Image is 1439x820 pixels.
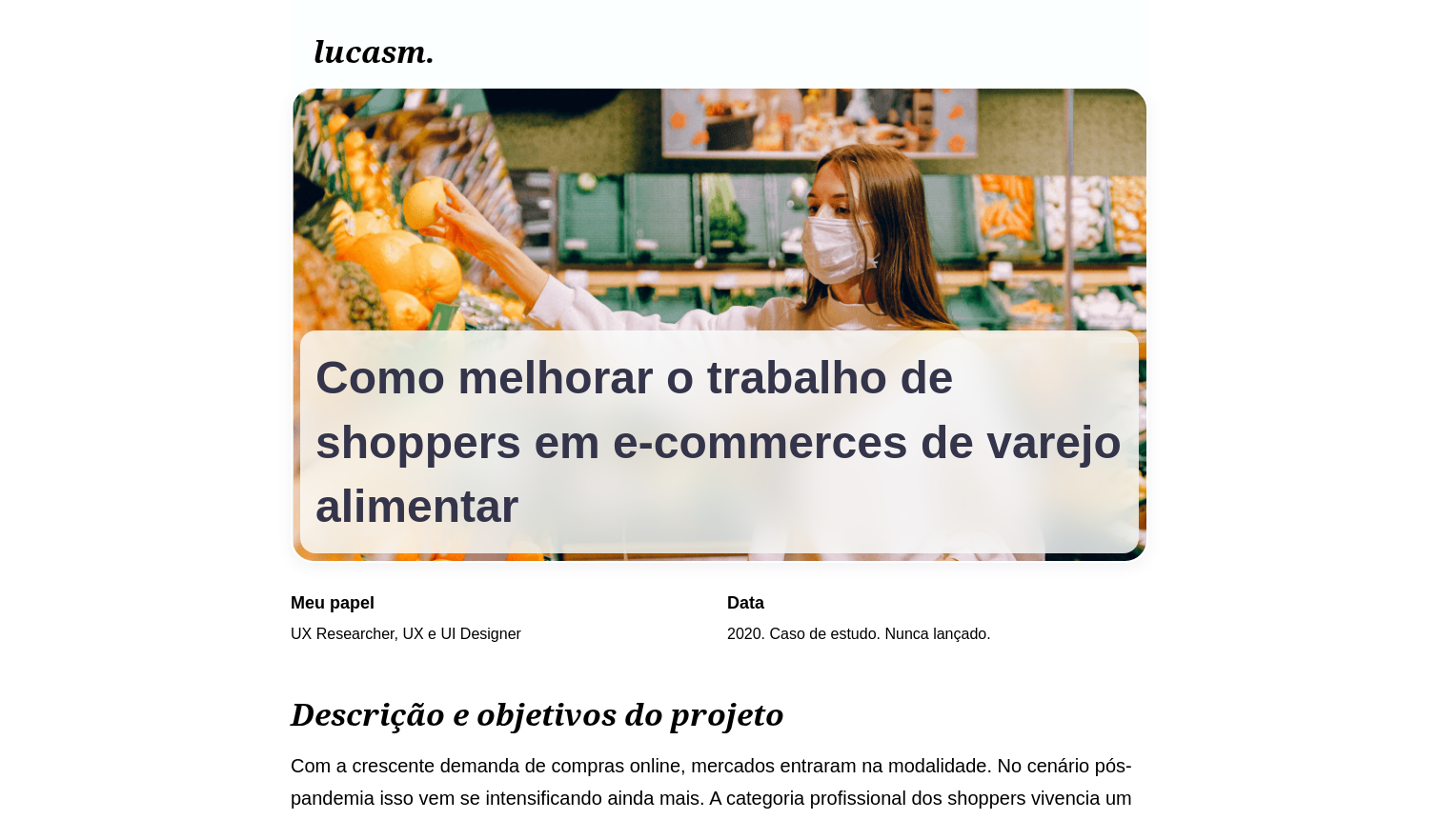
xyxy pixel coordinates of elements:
h4: Meu papel [291,593,712,613]
h4: Data [727,593,1148,613]
p: 2020. Caso de estudo. Nunca lançado. [727,621,1148,648]
h3: Como melhorar o trabalho de shoppers em e-commerces de varejo alimentar [300,330,1139,553]
a: Ir para página inicial [314,30,436,71]
p: UX Researcher, UX e UI Designer [291,621,712,648]
h2: Descrição e objetivos do projeto [291,693,1148,734]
